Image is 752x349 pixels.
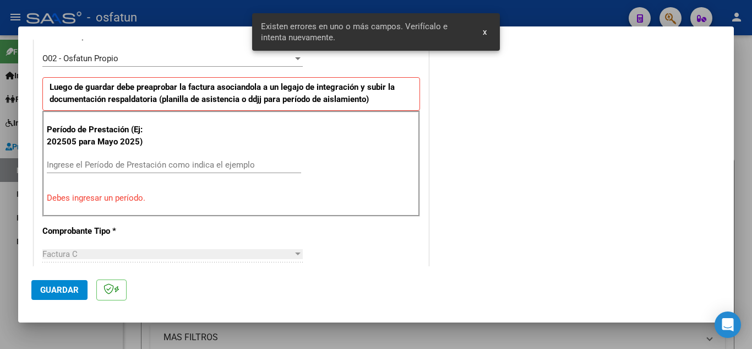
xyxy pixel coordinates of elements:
span: x [483,27,487,37]
p: Período de Prestación (Ej: 202505 para Mayo 2025) [47,124,157,148]
span: O02 - Osfatun Propio [42,53,118,63]
button: Guardar [31,280,88,300]
div: Open Intercom Messenger [715,312,741,338]
span: Existen errores en uno o más campos. Verifícalo e intenta nuevamente. [261,21,470,43]
span: Guardar [40,285,79,295]
strong: Luego de guardar debe preaprobar la factura asociandola a un legajo de integración y subir la doc... [50,82,395,105]
p: Comprobante Tipo * [42,225,156,238]
p: Debes ingresar un período. [47,192,416,205]
span: Factura C [42,249,78,259]
button: x [474,22,495,42]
